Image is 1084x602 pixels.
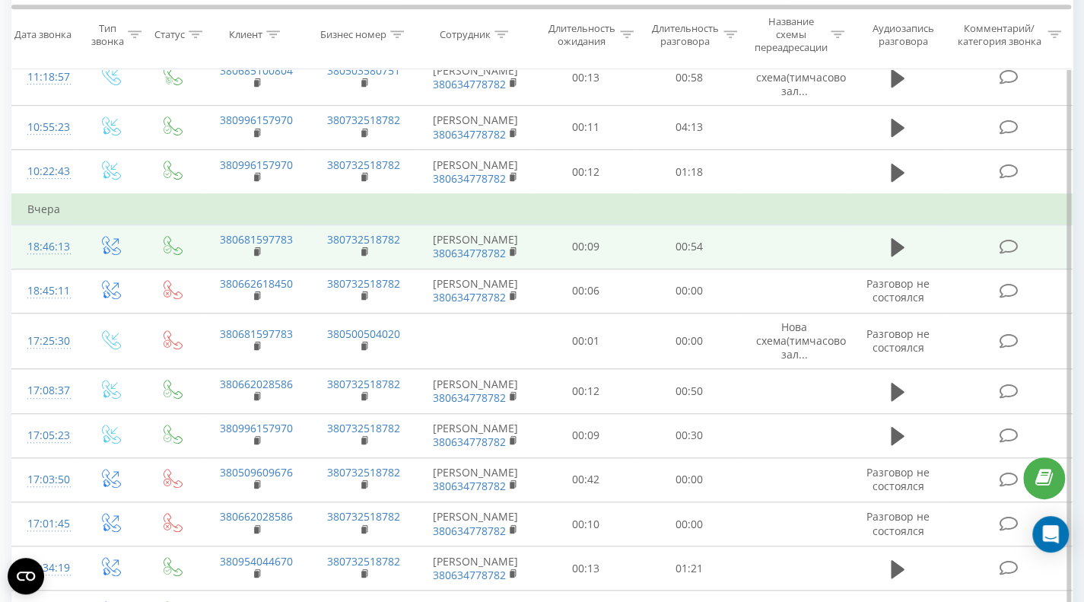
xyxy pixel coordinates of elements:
td: 00:01 [533,313,637,369]
a: 380732518782 [327,113,400,127]
a: 380732518782 [327,554,400,569]
span: Разговор не состоялся [866,276,930,304]
a: 380996157970 [220,158,293,172]
a: 380732518782 [327,158,400,172]
a: 380503580751 [327,63,400,78]
div: Бизнес номер [320,29,386,42]
a: 380634778782 [433,479,506,493]
td: 00:11 [533,105,637,149]
a: 380662028586 [220,377,293,391]
td: [PERSON_NAME] [418,150,533,195]
a: 380732518782 [327,465,400,479]
a: 380634778782 [433,127,506,142]
div: 17:08:37 [27,376,63,406]
td: 00:00 [637,269,740,313]
div: 17:05:23 [27,421,63,451]
td: 01:18 [637,150,740,195]
span: Разговор не состоялся [866,509,930,537]
td: 00:50 [637,369,740,413]
button: Open CMP widget [8,558,44,594]
div: Длительность разговора [651,22,720,48]
td: 00:13 [533,546,637,591]
td: [PERSON_NAME] [418,413,533,457]
td: 00:54 [637,225,740,269]
td: [PERSON_NAME] [418,269,533,313]
a: 380954044670 [220,554,293,569]
a: 380634778782 [433,246,506,260]
td: 00:06 [533,269,637,313]
td: 00:00 [637,502,740,546]
span: Разговор не состоялся [866,465,930,493]
div: Open Intercom Messenger [1032,516,1069,553]
a: 380500504020 [327,326,400,341]
div: Название схемы переадресации [754,16,827,55]
a: 380634778782 [433,524,506,538]
td: 01:21 [637,546,740,591]
a: 380509609676 [220,465,293,479]
div: 10:55:23 [27,113,63,142]
div: 15:34:19 [27,553,63,583]
td: 00:09 [533,225,637,269]
span: Нова схема(тимчасово зал... [755,320,845,362]
div: 17:03:50 [27,465,63,495]
div: 11:18:57 [27,62,63,92]
td: 00:00 [637,313,740,369]
td: 00:58 [637,49,740,106]
td: 00:42 [533,457,637,502]
td: 00:10 [533,502,637,546]
div: 10:22:43 [27,157,63,186]
td: [PERSON_NAME] [418,457,533,502]
div: Комментарий/категория звонка [955,22,1044,48]
a: 380634778782 [433,435,506,449]
div: 17:01:45 [27,509,63,539]
a: 380732518782 [327,421,400,435]
div: Аудиозапись разговора [862,22,944,48]
span: Разговор не состоялся [866,326,930,355]
a: 380634778782 [433,77,506,91]
td: Вчера [12,194,1073,225]
div: 18:45:11 [27,276,63,306]
td: [PERSON_NAME] [418,369,533,413]
td: 04:13 [637,105,740,149]
a: 380732518782 [327,377,400,391]
a: 380685100804 [220,63,293,78]
td: [PERSON_NAME] [418,502,533,546]
div: Клиент [229,29,262,42]
a: 380662028586 [220,509,293,524]
a: 380681597783 [220,326,293,341]
a: 380732518782 [327,232,400,247]
div: Тип звонка [91,22,124,48]
td: 00:12 [533,369,637,413]
a: 380634778782 [433,171,506,186]
a: 380681597783 [220,232,293,247]
td: 00:30 [637,413,740,457]
td: [PERSON_NAME] [418,49,533,106]
a: 380732518782 [327,509,400,524]
a: 380634778782 [433,290,506,304]
td: 00:00 [637,457,740,502]
div: Длительность ожидания [547,22,615,48]
div: Статус [154,29,185,42]
td: 00:09 [533,413,637,457]
div: Дата звонка [14,29,72,42]
a: 380662618450 [220,276,293,291]
div: 17:25:30 [27,326,63,356]
a: 380996157970 [220,113,293,127]
td: [PERSON_NAME] [418,546,533,591]
td: 00:12 [533,150,637,195]
a: 380996157970 [220,421,293,435]
a: 380634778782 [433,390,506,405]
a: 380634778782 [433,568,506,582]
div: Сотрудник [440,29,491,42]
td: [PERSON_NAME] [418,225,533,269]
td: [PERSON_NAME] [418,105,533,149]
a: 380732518782 [327,276,400,291]
span: Нова схема(тимчасово зал... [755,56,845,97]
td: 00:13 [533,49,637,106]
div: 18:46:13 [27,232,63,262]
